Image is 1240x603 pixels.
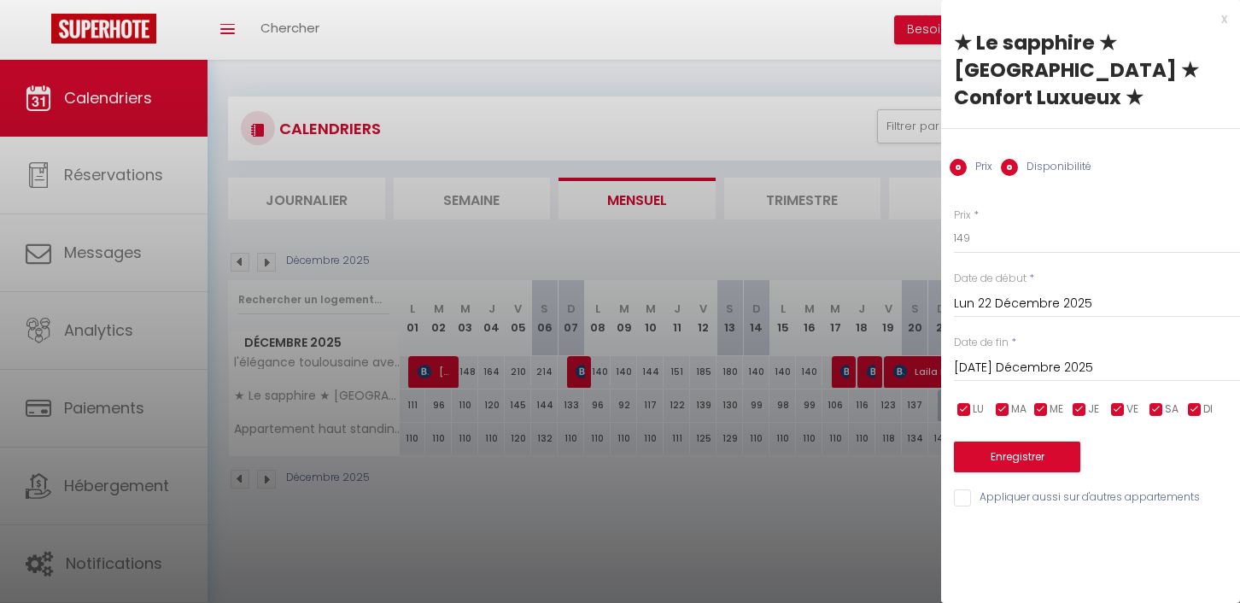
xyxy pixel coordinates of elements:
[1126,401,1138,418] span: VE
[1018,159,1091,178] label: Disponibilité
[1165,401,1179,418] span: SA
[941,9,1227,29] div: x
[954,271,1027,287] label: Date de début
[954,29,1227,111] div: ★ Le sapphire ★ [GEOGRAPHIC_DATA] ★ Confort Luxueux ★
[954,442,1080,472] button: Enregistrer
[973,401,984,418] span: LU
[1011,401,1027,418] span: MA
[967,159,992,178] label: Prix
[954,208,971,224] label: Prix
[1050,401,1063,418] span: ME
[1088,401,1099,418] span: JE
[954,335,1009,351] label: Date de fin
[1203,401,1213,418] span: DI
